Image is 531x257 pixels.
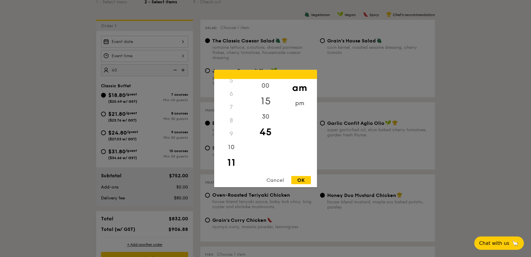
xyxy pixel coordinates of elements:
[214,101,248,114] div: 7
[291,176,311,184] div: OK
[248,79,282,92] div: 00
[282,79,317,97] div: am
[214,114,248,127] div: 8
[479,240,509,246] span: Chat with us
[214,87,248,101] div: 6
[248,110,282,123] div: 30
[214,127,248,141] div: 9
[260,176,290,184] div: Cancel
[512,240,519,247] span: 🦙
[248,92,282,110] div: 15
[214,141,248,154] div: 10
[474,236,524,250] button: Chat with us🦙
[214,74,248,87] div: 5
[214,154,248,172] div: 11
[248,123,282,141] div: 45
[282,97,317,110] div: pm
